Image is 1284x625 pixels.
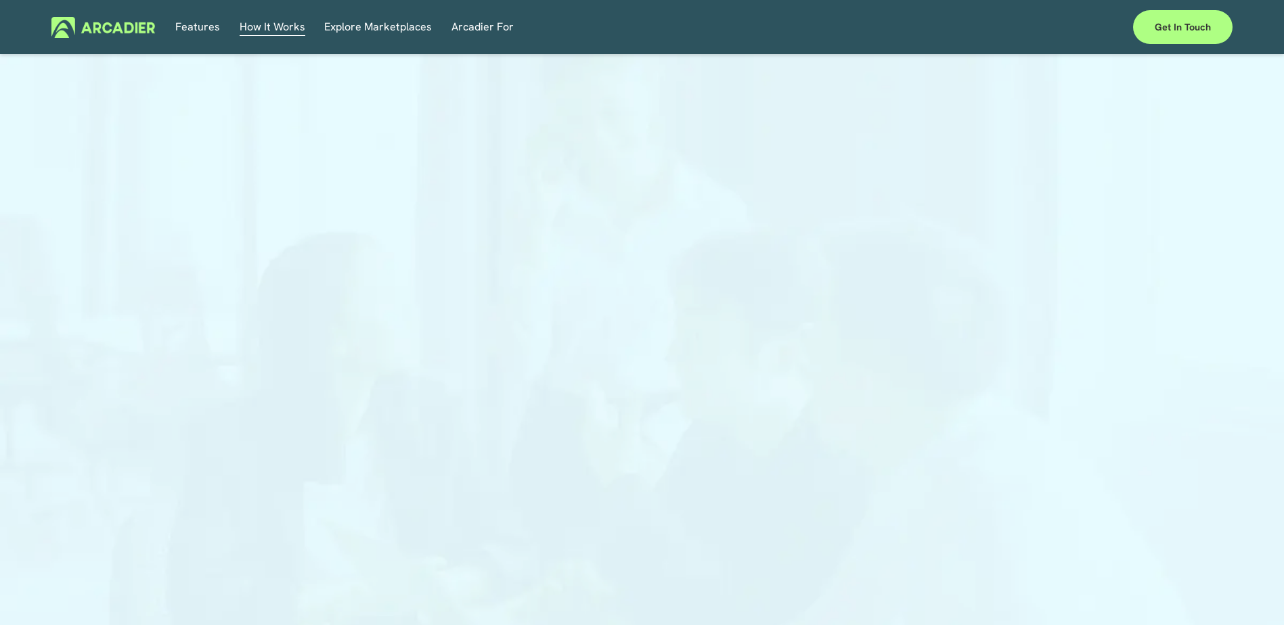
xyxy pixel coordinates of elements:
span: How It Works [240,18,305,37]
span: Arcadier For [451,18,514,37]
a: Explore Marketplaces [324,17,432,38]
a: Get in touch [1133,10,1233,44]
a: folder dropdown [240,17,305,38]
a: Features [175,17,220,38]
img: Arcadier [51,17,155,38]
a: folder dropdown [451,17,514,38]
